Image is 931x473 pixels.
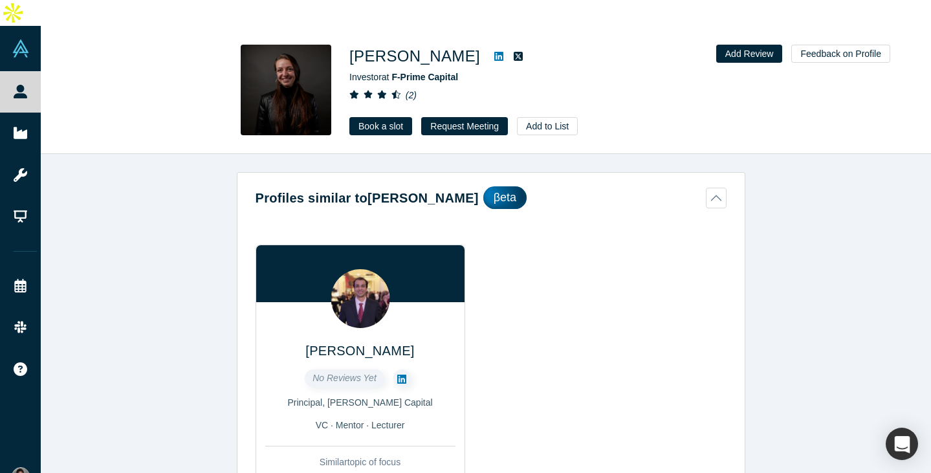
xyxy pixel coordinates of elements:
[406,90,417,100] i: ( 2 )
[716,45,783,63] button: Add Review
[12,39,30,58] img: Alchemist Vault Logo
[331,269,389,328] img: Vikram Venkat's Profile Image
[791,45,890,63] button: Feedback on Profile
[265,456,455,469] div: Similar topic of focus
[287,397,432,408] span: Principal, [PERSON_NAME] Capital
[265,419,455,432] div: VC · Mentor · Lecturer
[349,117,412,135] a: Book a slot
[517,117,578,135] button: Add to List
[305,344,414,358] a: [PERSON_NAME]
[421,117,508,135] button: Request Meeting
[349,45,480,68] h1: [PERSON_NAME]
[256,186,727,209] button: Profiles similar to[PERSON_NAME]βeta
[349,72,458,82] span: Investor at
[256,188,479,208] h2: Profiles similar to [PERSON_NAME]
[241,45,331,135] img: Betsy Mulé's Profile Image
[312,373,377,383] span: No Reviews Yet
[483,186,527,209] div: βeta
[391,72,458,82] a: F-Prime Capital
